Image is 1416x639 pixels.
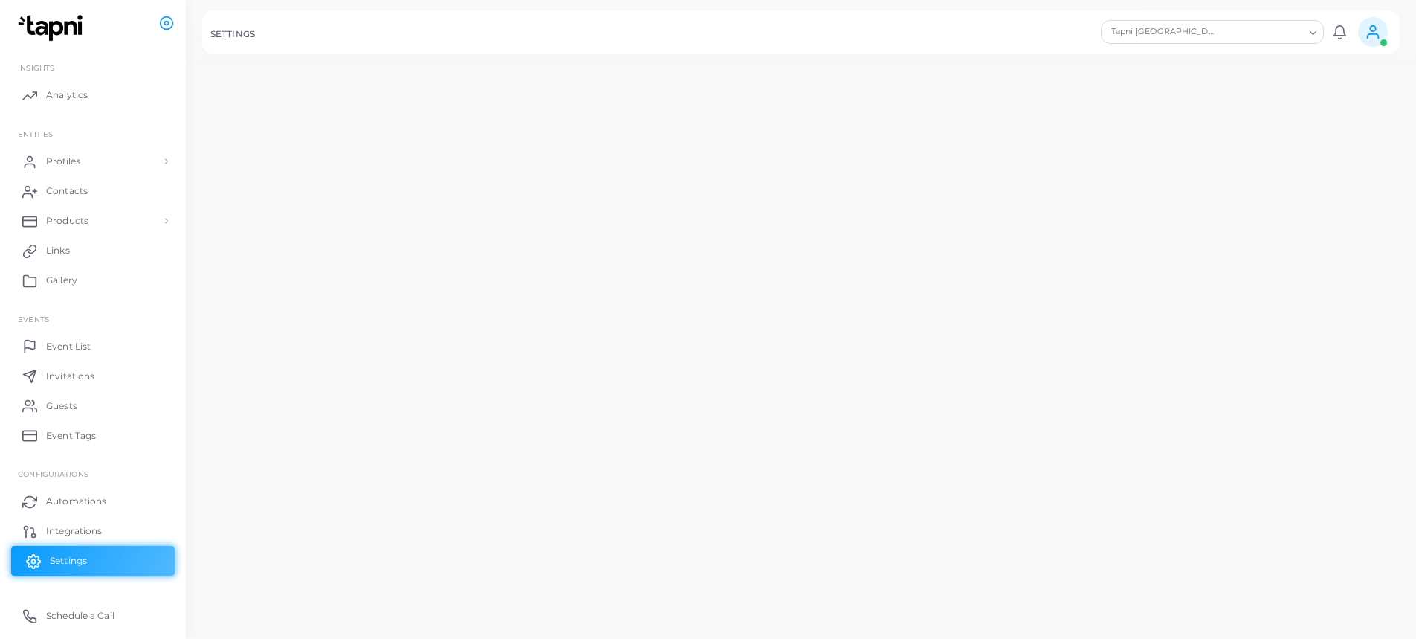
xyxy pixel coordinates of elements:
[46,89,88,102] span: Analytics
[18,469,88,478] span: Configurations
[11,391,175,420] a: Guests
[11,361,175,391] a: Invitations
[46,370,94,383] span: Invitations
[11,331,175,361] a: Event List
[18,63,54,72] span: INSIGHTS
[46,155,80,168] span: Profiles
[46,429,96,443] span: Event Tags
[11,266,175,295] a: Gallery
[210,29,255,39] h5: SETTINGS
[1101,20,1324,44] div: Search for option
[46,274,77,287] span: Gallery
[11,176,175,206] a: Contacts
[13,14,96,42] img: logo
[46,609,114,623] span: Schedule a Call
[18,315,49,324] span: EVENTS
[50,554,87,568] span: Settings
[11,601,175,631] a: Schedule a Call
[46,524,102,538] span: Integrations
[46,399,77,413] span: Guests
[46,244,70,257] span: Links
[46,340,91,353] span: Event List
[11,147,175,176] a: Profiles
[11,80,175,110] a: Analytics
[1109,25,1217,39] span: Tapni [GEOGRAPHIC_DATA]
[18,129,53,138] span: ENTITIES
[46,184,88,198] span: Contacts
[1218,24,1304,40] input: Search for option
[11,420,175,450] a: Event Tags
[11,516,175,546] a: Integrations
[46,495,106,508] span: Automations
[11,206,175,236] a: Products
[11,236,175,266] a: Links
[11,546,175,576] a: Settings
[46,214,88,228] span: Products
[11,487,175,516] a: Automations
